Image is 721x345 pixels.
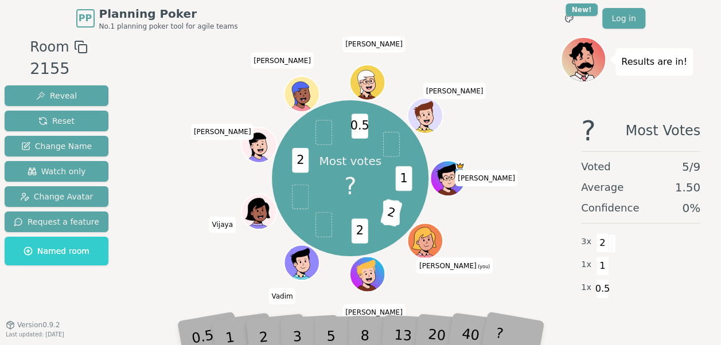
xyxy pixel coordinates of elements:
span: ? [581,117,595,144]
span: Confidence [581,200,639,216]
span: Last updated: [DATE] [6,331,64,338]
button: Reveal [5,85,108,106]
span: 1 x [581,281,591,294]
span: Click to change your name [209,217,235,233]
span: 2 [380,198,402,226]
span: 0.5 [596,279,609,299]
span: 1 x [581,258,591,271]
span: PP [79,11,92,25]
span: Change Avatar [20,191,93,202]
span: 2 [596,233,609,253]
button: Request a feature [5,211,108,232]
button: Watch only [5,161,108,182]
button: Reset [5,111,108,131]
span: Click to change your name [191,124,254,140]
span: 3 x [581,236,591,248]
span: Reveal [36,90,77,101]
button: Version0.9.2 [6,320,60,330]
button: Change Avatar [5,186,108,207]
span: Reset [38,115,75,127]
button: Click to change your avatar [408,225,442,258]
span: Room [30,37,69,57]
span: 0.5 [351,113,368,138]
span: Average [581,179,623,195]
span: Watch only [28,166,86,177]
span: Most Votes [625,117,700,144]
span: Click to change your name [416,258,493,274]
span: 2 [351,218,368,243]
div: 2155 [30,57,87,81]
span: 1.50 [675,179,700,195]
span: Voted [581,159,611,175]
button: New! [559,8,579,29]
button: Named room [5,237,108,265]
span: 2 [292,148,309,172]
p: Most votes [319,153,381,169]
span: Change Name [21,140,92,152]
span: 1 [395,166,412,191]
div: New! [566,3,598,16]
a: Log in [602,8,645,29]
span: Click to change your name [342,37,406,53]
span: Planning Poker [99,6,238,22]
span: 5 / 9 [682,159,700,175]
span: Click to change your name [251,53,314,69]
span: Version 0.9.2 [17,320,60,330]
span: Click to change your name [455,170,518,186]
span: ? [344,169,356,203]
span: No.1 planning poker tool for agile teams [99,22,238,31]
button: Change Name [5,136,108,156]
span: Click to change your name [423,83,486,99]
span: (you) [476,264,490,269]
span: Named room [24,245,89,257]
span: 1 [596,256,609,276]
span: 0 % [682,200,700,216]
span: Matt is the host [455,162,464,170]
span: Request a feature [14,216,99,228]
a: PPPlanning PokerNo.1 planning poker tool for agile teams [76,6,238,31]
span: Click to change your name [268,288,295,304]
p: Results are in! [621,54,687,70]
